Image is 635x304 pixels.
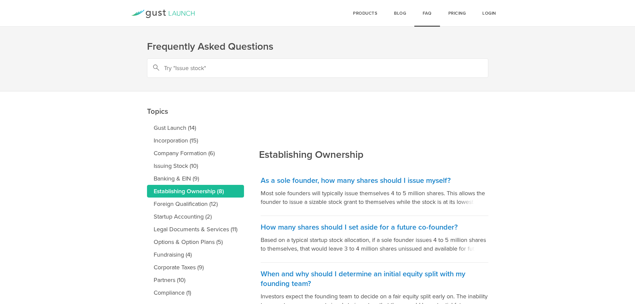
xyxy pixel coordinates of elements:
[259,103,363,162] h2: Establishing Ownership
[261,216,488,263] a: How many shares should I set aside for a future co-founder? Based on a typical startup stock allo...
[147,147,244,160] a: Company Formation (6)
[147,261,244,274] a: Corporate Taxes (9)
[261,189,488,206] p: Most sole founders will typically issue themselves 4 to 5 million shares. This allows the founder...
[261,223,488,232] h3: How many shares should I set aside for a future co-founder?
[261,236,488,253] p: Based on a typical startup stock allocation, if a sole founder issues 4 to 5 million shares to th...
[147,236,244,248] a: Options & Option Plans (5)
[261,269,488,289] h3: When and why should I determine an initial equity split with my founding team?
[147,58,488,78] input: Try "Issue stock"
[147,40,488,53] h1: Frequently Asked Questions
[147,210,244,223] a: Startup Accounting (2)
[147,172,244,185] a: Banking & EIN (9)
[261,169,488,216] a: As a sole founder, how many shares should I issue myself? Most sole founders will typically issue...
[147,60,244,118] h2: Topics
[147,198,244,210] a: Foreign Qualification (12)
[147,274,244,286] a: Partners (10)
[147,160,244,172] a: Issuing Stock (10)
[147,121,244,134] a: Gust Launch (14)
[147,248,244,261] a: Fundraising (4)
[147,134,244,147] a: Incorporation (15)
[147,223,244,236] a: Legal Documents & Services (11)
[261,176,488,186] h3: As a sole founder, how many shares should I issue myself?
[147,185,244,198] a: Establishing Ownership (8)
[147,286,244,299] a: Compliance (1)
